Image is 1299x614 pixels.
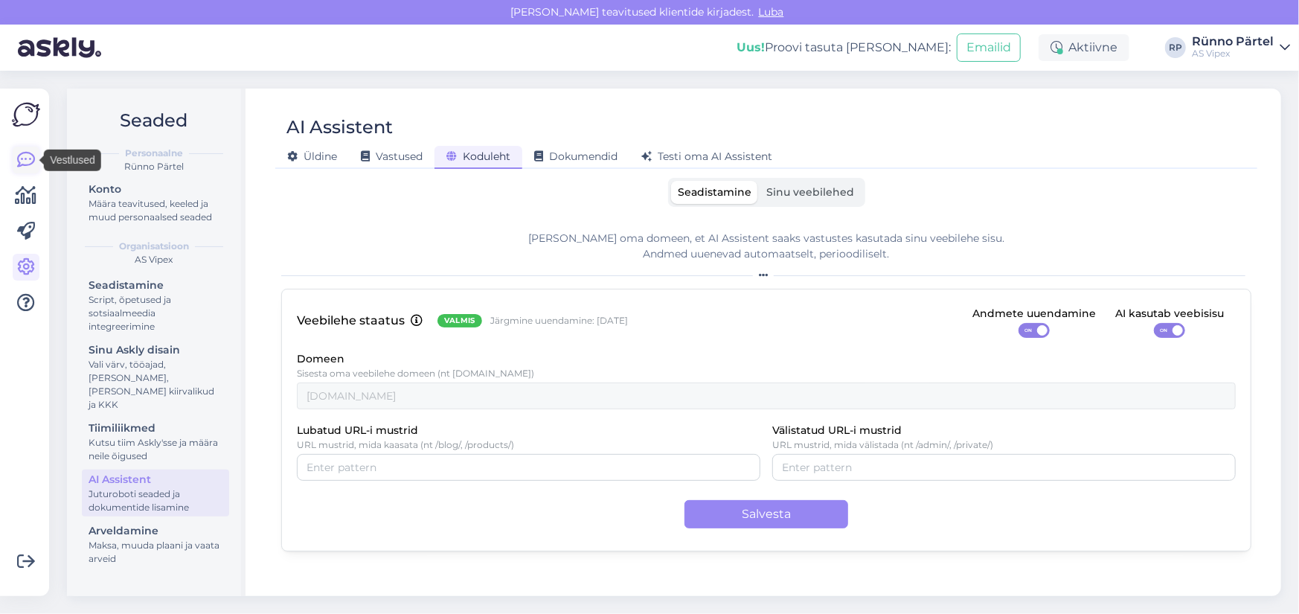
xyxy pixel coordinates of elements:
[767,185,855,199] span: Sinu veebilehed
[119,240,189,253] b: Organisatsioon
[79,106,229,135] h2: Seaded
[79,253,229,266] div: AS Vipex
[361,150,423,163] span: Vastused
[286,113,393,141] div: AI Assistent
[79,160,229,173] div: Rünno Pärtel
[125,147,183,160] b: Personaalne
[89,197,222,224] div: Määra teavitused, keeled ja muud personaalsed seaded
[1155,324,1173,337] span: ON
[534,150,618,163] span: Dokumendid
[82,521,229,568] a: ArveldamineMaksa, muuda plaani ja vaata arveid
[1019,324,1037,337] span: ON
[679,185,752,199] span: Seadistamine
[82,340,229,414] a: Sinu Askly disainVali värv, tööajad, [PERSON_NAME], [PERSON_NAME] kiirvalikud ja KKK
[684,500,848,528] button: Salvesta
[772,440,1236,450] p: URL mustrid, mida välistada (nt /admin/, /private/)
[297,351,344,368] label: Domeen
[82,470,229,517] a: AI AssistentJuturoboti seaded ja dokumentide lisamine
[444,315,475,327] span: Valmis
[772,423,902,439] label: Välistatud URL-i mustrid
[737,39,951,57] div: Proovi tasuta [PERSON_NAME]:
[972,306,1096,322] div: Andmete uuendamine
[1192,48,1274,60] div: AS Vipex
[737,40,765,54] b: Uus!
[297,440,760,450] p: URL mustrid, mida kaasata (nt /blog/, /products/)
[89,472,222,487] div: AI Assistent
[89,278,222,293] div: Seadistamine
[1165,37,1186,58] div: RP
[89,293,222,333] div: Script, õpetused ja sotsiaalmeedia integreerimine
[89,358,222,412] div: Vali värv, tööajad, [PERSON_NAME], [PERSON_NAME] kiirvalikud ja KKK
[89,342,222,358] div: Sinu Askly disain
[89,523,222,539] div: Arveldamine
[89,539,222,566] div: Maksa, muuda plaani ja vaata arveid
[307,459,751,476] input: Enter pattern
[957,33,1021,62] button: Emailid
[1192,36,1290,60] a: Rünno PärtelAS Vipex
[89,182,222,197] div: Konto
[82,418,229,465] a: TiimiliikmedKutsu tiim Askly'sse ja määra neile õigused
[446,150,510,163] span: Koduleht
[1039,34,1129,61] div: Aktiivne
[297,383,1236,409] input: example.com
[491,315,629,327] p: Järgmine uuendamine: [DATE]
[641,150,772,163] span: Testi oma AI Assistent
[89,436,222,463] div: Kutsu tiim Askly'sse ja määra neile õigused
[281,231,1251,262] div: [PERSON_NAME] oma domeen, et AI Assistent saaks vastustes kasutada sinu veebilehe sisu. Andmed uu...
[1115,306,1224,322] div: AI kasutab veebisisu
[297,312,405,330] p: Veebilehe staatus
[1192,36,1274,48] div: Rünno Pärtel
[82,179,229,226] a: KontoMäära teavitused, keeled ja muud personaalsed seaded
[782,459,1226,476] input: Enter pattern
[287,150,337,163] span: Üldine
[89,487,222,514] div: Juturoboti seaded ja dokumentide lisamine
[297,368,1236,379] p: Sisesta oma veebilehe domeen (nt [DOMAIN_NAME])
[297,423,418,439] label: Lubatud URL-i mustrid
[89,420,222,436] div: Tiimiliikmed
[754,5,789,19] span: Luba
[82,275,229,336] a: SeadistamineScript, õpetused ja sotsiaalmeedia integreerimine
[12,100,40,129] img: Askly Logo
[44,150,101,171] div: Vestlused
